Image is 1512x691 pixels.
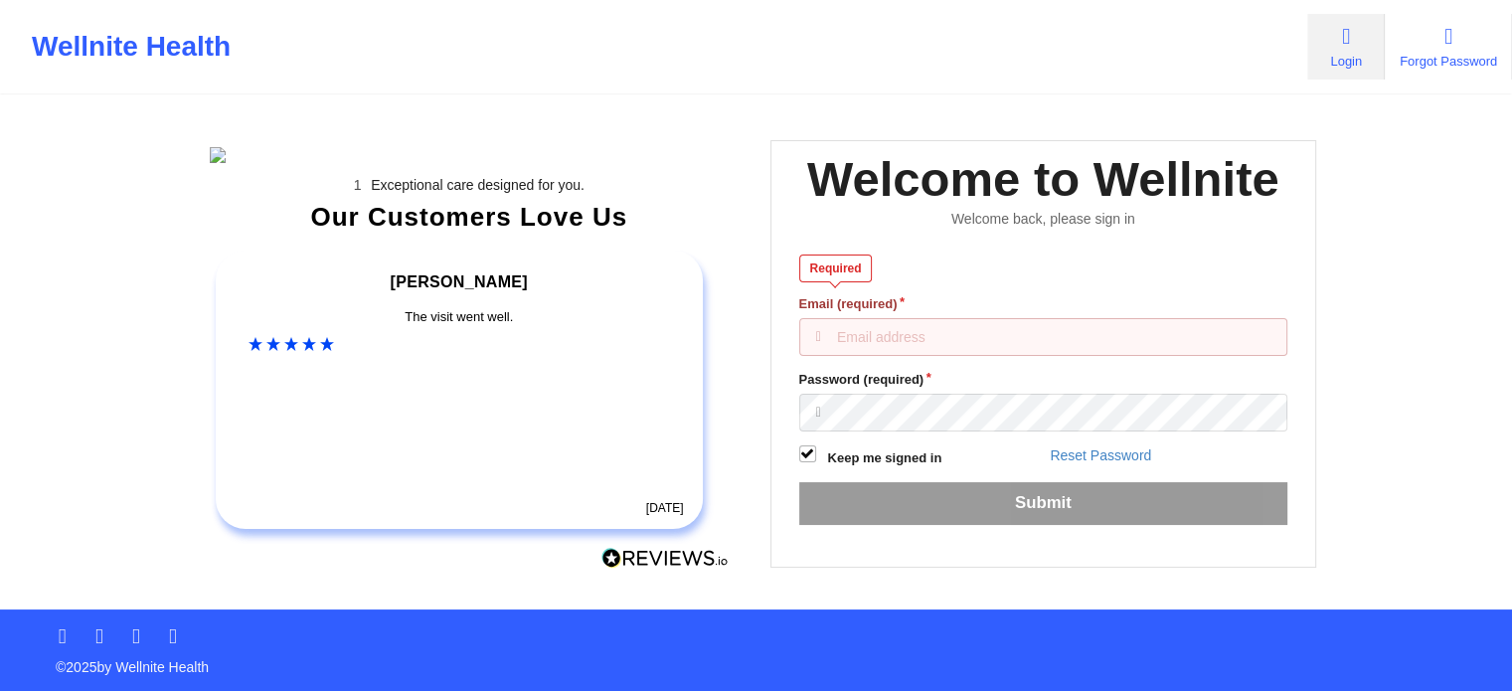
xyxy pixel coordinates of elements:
img: wellnite-auth-hero_200.c722682e.png [210,147,729,163]
input: Email address [799,318,1288,356]
div: Our Customers Love Us [210,207,729,227]
div: The visit went well. [249,307,670,327]
li: Exceptional care designed for you. [228,177,729,193]
a: Reset Password [1050,447,1151,463]
label: Keep me signed in [828,448,942,468]
div: Welcome back, please sign in [785,211,1302,228]
label: Password (required) [799,370,1288,390]
div: Required [799,255,873,282]
a: Forgot Password [1385,14,1512,80]
a: Reviews.io Logo [601,548,729,574]
p: © 2025 by Wellnite Health [42,643,1470,677]
label: Email (required) [799,294,1288,314]
span: [PERSON_NAME] [391,273,528,290]
a: Login [1307,14,1385,80]
img: Reviews.io Logo [601,548,729,569]
div: Welcome to Wellnite [807,148,1279,211]
time: [DATE] [646,501,684,515]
